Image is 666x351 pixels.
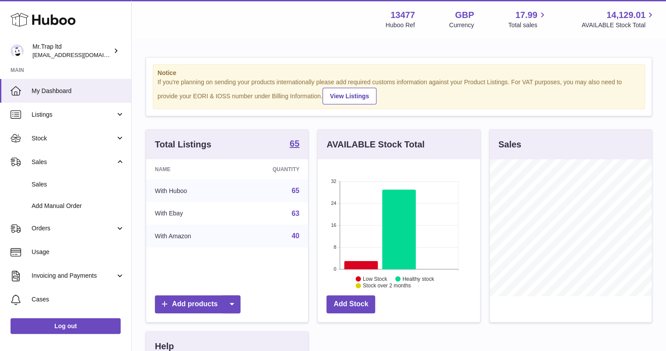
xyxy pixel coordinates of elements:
[158,78,640,104] div: If you're planning on sending your products internationally please add required customs informati...
[334,244,337,250] text: 8
[449,21,474,29] div: Currency
[508,9,547,29] a: 17.99 Total sales
[32,202,125,210] span: Add Manual Order
[292,232,300,240] a: 40
[32,134,115,143] span: Stock
[32,180,125,189] span: Sales
[390,9,415,21] strong: 13477
[32,87,125,95] span: My Dashboard
[581,9,655,29] a: 14,129.01 AVAILABLE Stock Total
[326,139,424,150] h3: AVAILABLE Stock Total
[334,266,337,272] text: 0
[498,139,521,150] h3: Sales
[292,187,300,194] a: 65
[32,158,115,166] span: Sales
[32,272,115,280] span: Invoicing and Payments
[326,295,375,313] a: Add Stock
[146,159,235,179] th: Name
[402,276,434,282] text: Healthy stock
[11,318,121,334] a: Log out
[363,283,411,289] text: Stock over 2 months
[290,139,299,150] a: 65
[32,43,111,59] div: Mr.Trap ltd
[146,225,235,247] td: With Amazon
[158,69,640,77] strong: Notice
[155,295,240,313] a: Add products
[146,179,235,202] td: With Huboo
[32,248,125,256] span: Usage
[455,9,474,21] strong: GBP
[386,21,415,29] div: Huboo Ref
[331,179,337,184] text: 32
[155,139,211,150] h3: Total Listings
[32,111,115,119] span: Listings
[606,9,645,21] span: 14,129.01
[292,210,300,217] a: 63
[32,295,125,304] span: Cases
[363,276,387,282] text: Low Stock
[32,224,115,233] span: Orders
[11,44,24,57] img: office@grabacz.eu
[508,21,547,29] span: Total sales
[331,201,337,206] text: 24
[581,21,655,29] span: AVAILABLE Stock Total
[32,51,129,58] span: [EMAIL_ADDRESS][DOMAIN_NAME]
[322,88,376,104] a: View Listings
[331,222,337,228] text: 16
[146,202,235,225] td: With Ebay
[515,9,537,21] span: 17.99
[235,159,308,179] th: Quantity
[290,139,299,148] strong: 65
